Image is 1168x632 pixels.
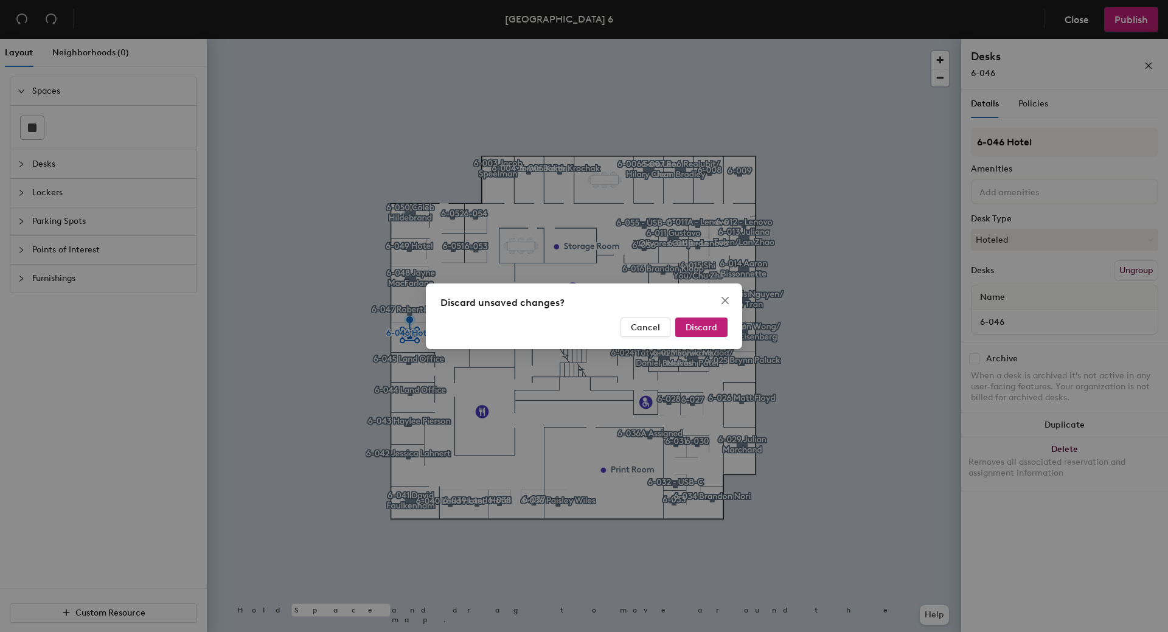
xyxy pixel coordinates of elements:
[620,318,670,337] button: Cancel
[686,322,717,332] span: Discard
[720,296,730,305] span: close
[715,296,735,305] span: Close
[440,296,728,310] div: Discard unsaved changes?
[715,291,735,310] button: Close
[675,318,728,337] button: Discard
[631,322,660,332] span: Cancel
